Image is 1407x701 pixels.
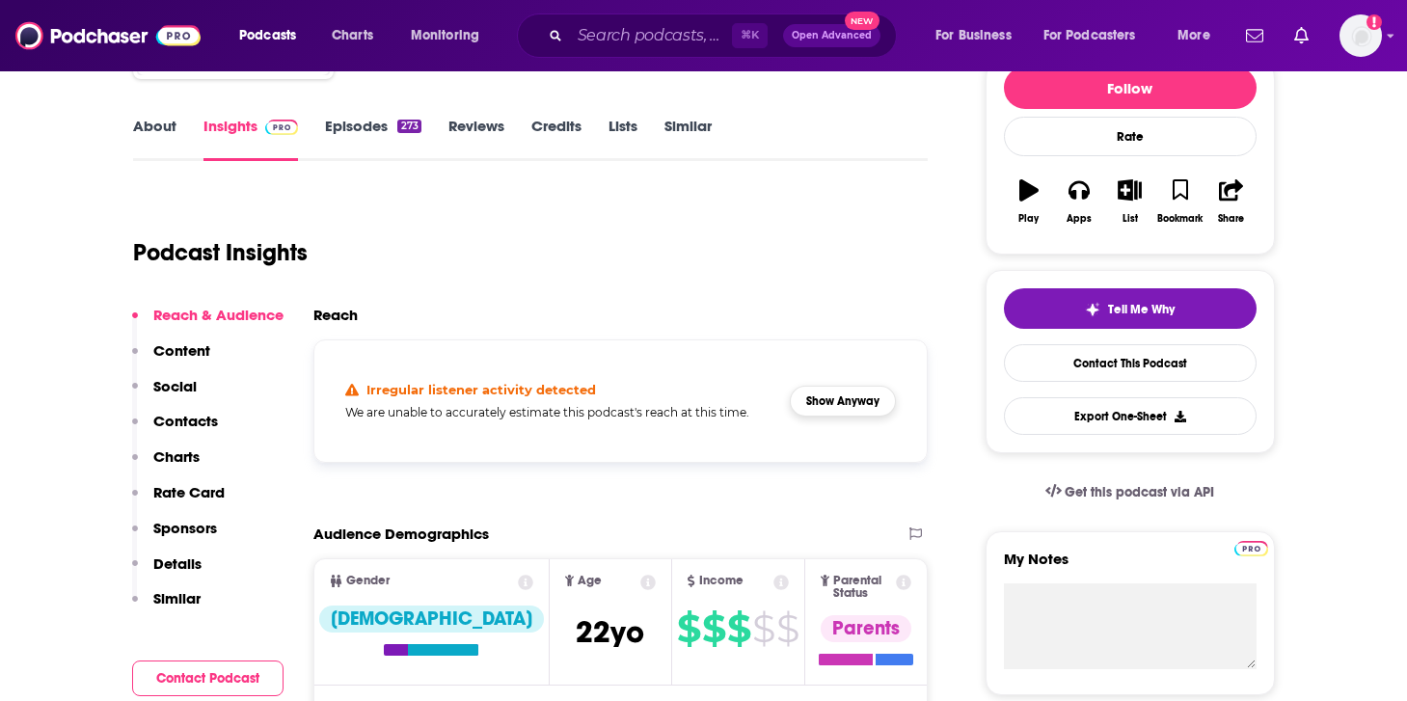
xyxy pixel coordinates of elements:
button: List [1104,167,1154,236]
button: Similar [132,589,201,625]
span: Open Advanced [792,31,872,40]
a: Pro website [1234,538,1268,556]
span: $ [727,613,750,644]
span: Gender [346,575,390,587]
p: Rate Card [153,483,225,501]
label: My Notes [1004,550,1257,583]
a: Contact This Podcast [1004,344,1257,382]
button: open menu [397,20,504,51]
div: Rate [1004,117,1257,156]
h1: Podcast Insights [133,238,308,267]
a: Reviews [448,117,504,161]
div: List [1123,213,1138,225]
span: $ [752,613,774,644]
div: 273 [397,120,420,133]
button: Social [132,377,197,413]
span: 22 yo [576,613,644,651]
button: Share [1205,167,1256,236]
p: Content [153,341,210,360]
button: Export One-Sheet [1004,397,1257,435]
a: Episodes273 [325,117,420,161]
button: Charts [132,447,200,483]
h2: Audience Demographics [313,525,489,543]
span: Tell Me Why [1108,302,1175,317]
button: Details [132,554,202,590]
button: Bookmark [1155,167,1205,236]
button: Contact Podcast [132,661,284,696]
button: Apps [1054,167,1104,236]
span: Age [578,575,602,587]
span: Logged in as RebeccaThomas9000 [1339,14,1382,57]
span: Podcasts [239,22,296,49]
button: Contacts [132,412,218,447]
svg: Add a profile image [1366,14,1382,30]
div: Bookmark [1157,213,1203,225]
a: InsightsPodchaser Pro [203,117,299,161]
div: Apps [1067,213,1092,225]
p: Reach & Audience [153,306,284,324]
img: Podchaser Pro [1234,541,1268,556]
span: Charts [332,22,373,49]
span: $ [776,613,798,644]
button: tell me why sparkleTell Me Why [1004,288,1257,329]
button: open menu [1031,20,1164,51]
p: Contacts [153,412,218,430]
button: Content [132,341,210,377]
button: Reach & Audience [132,306,284,341]
img: Podchaser - Follow, Share and Rate Podcasts [15,17,201,54]
button: open menu [922,20,1036,51]
button: open menu [1164,20,1234,51]
button: Open AdvancedNew [783,24,880,47]
span: For Podcasters [1043,22,1136,49]
a: Show notifications dropdown [1286,19,1316,52]
a: Credits [531,117,582,161]
span: New [845,12,879,30]
div: Share [1218,213,1244,225]
p: Social [153,377,197,395]
a: Charts [319,20,385,51]
a: Similar [664,117,712,161]
span: $ [702,613,725,644]
a: Show notifications dropdown [1238,19,1271,52]
button: open menu [226,20,321,51]
img: User Profile [1339,14,1382,57]
div: [DEMOGRAPHIC_DATA] [319,606,544,633]
h5: We are unable to accurately estimate this podcast's reach at this time. [345,405,775,419]
button: Show profile menu [1339,14,1382,57]
a: Lists [609,117,637,161]
p: Details [153,554,202,573]
a: Get this podcast via API [1030,469,1231,516]
h4: Irregular listener activity detected [366,382,596,397]
span: Monitoring [411,22,479,49]
span: $ [677,613,700,644]
span: Parental Status [833,575,893,600]
div: Search podcasts, credits, & more... [535,13,915,58]
button: Rate Card [132,483,225,519]
h2: Reach [313,306,358,324]
span: Income [699,575,744,587]
button: Sponsors [132,519,217,554]
button: Play [1004,167,1054,236]
img: Podchaser Pro [265,120,299,135]
a: About [133,117,176,161]
input: Search podcasts, credits, & more... [570,20,732,51]
div: Play [1018,213,1039,225]
span: For Business [935,22,1012,49]
button: Show Anyway [790,386,896,417]
span: More [1177,22,1210,49]
img: tell me why sparkle [1085,302,1100,317]
button: Follow [1004,67,1257,109]
span: Get this podcast via API [1065,484,1214,500]
div: Parents [821,615,911,642]
p: Sponsors [153,519,217,537]
p: Charts [153,447,200,466]
p: Similar [153,589,201,607]
span: ⌘ K [732,23,768,48]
